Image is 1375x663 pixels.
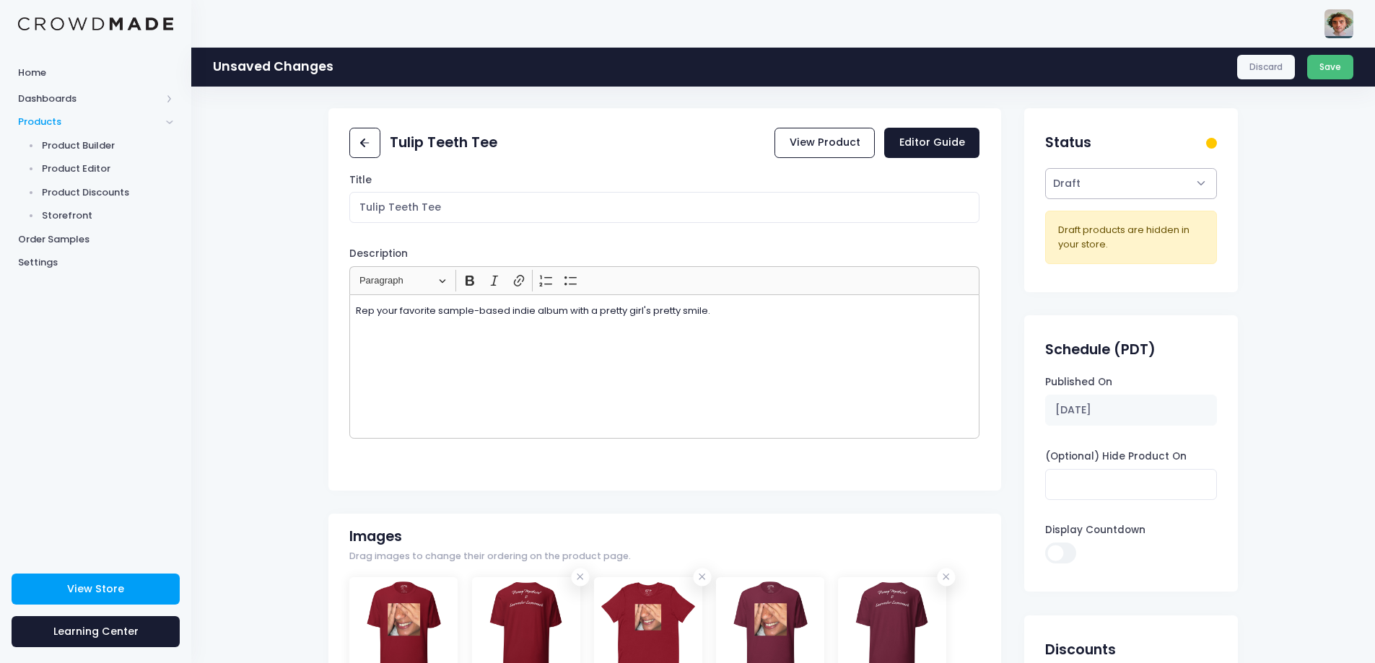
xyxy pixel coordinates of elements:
[1324,9,1353,38] img: User
[1307,55,1354,79] button: Save
[42,139,174,153] span: Product Builder
[42,208,174,223] span: Storefront
[353,270,453,292] button: Paragraph
[12,616,180,647] a: Learning Center
[18,66,173,80] span: Home
[1045,375,1112,390] label: Published On
[213,59,333,74] h1: Unsaved Changes
[349,528,402,545] h2: Images
[1045,341,1156,358] h2: Schedule (PDT)
[884,128,979,159] a: Editor Guide
[356,304,974,318] p: Rep your favorite sample-based indie album with a pretty girl's pretty smile.
[18,115,161,129] span: Products
[42,185,174,200] span: Product Discounts
[1058,223,1205,251] div: Draft products are hidden in your store.
[349,550,631,563] span: Drag images to change their ordering on the product page.
[18,255,173,270] span: Settings
[1045,134,1091,151] h2: Status
[12,574,180,605] a: View Store
[1045,523,1145,537] label: Display Countdown
[18,92,161,106] span: Dashboards
[349,173,372,188] label: Title
[1237,55,1296,79] a: Discard
[42,162,174,176] span: Product Editor
[18,232,173,247] span: Order Samples
[18,17,173,31] img: Logo
[67,581,124,596] span: View Store
[359,272,435,289] span: Paragraph
[349,247,408,261] label: Description
[774,128,875,159] a: View Product
[1045,641,1116,658] h2: Discounts
[53,624,139,638] span: Learning Center
[390,134,497,151] h2: Tulip Teeth Tee
[349,266,979,294] div: Editor toolbar
[349,294,979,439] div: Rich Text Editor, main
[1045,449,1187,464] label: (Optional) Hide Product On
